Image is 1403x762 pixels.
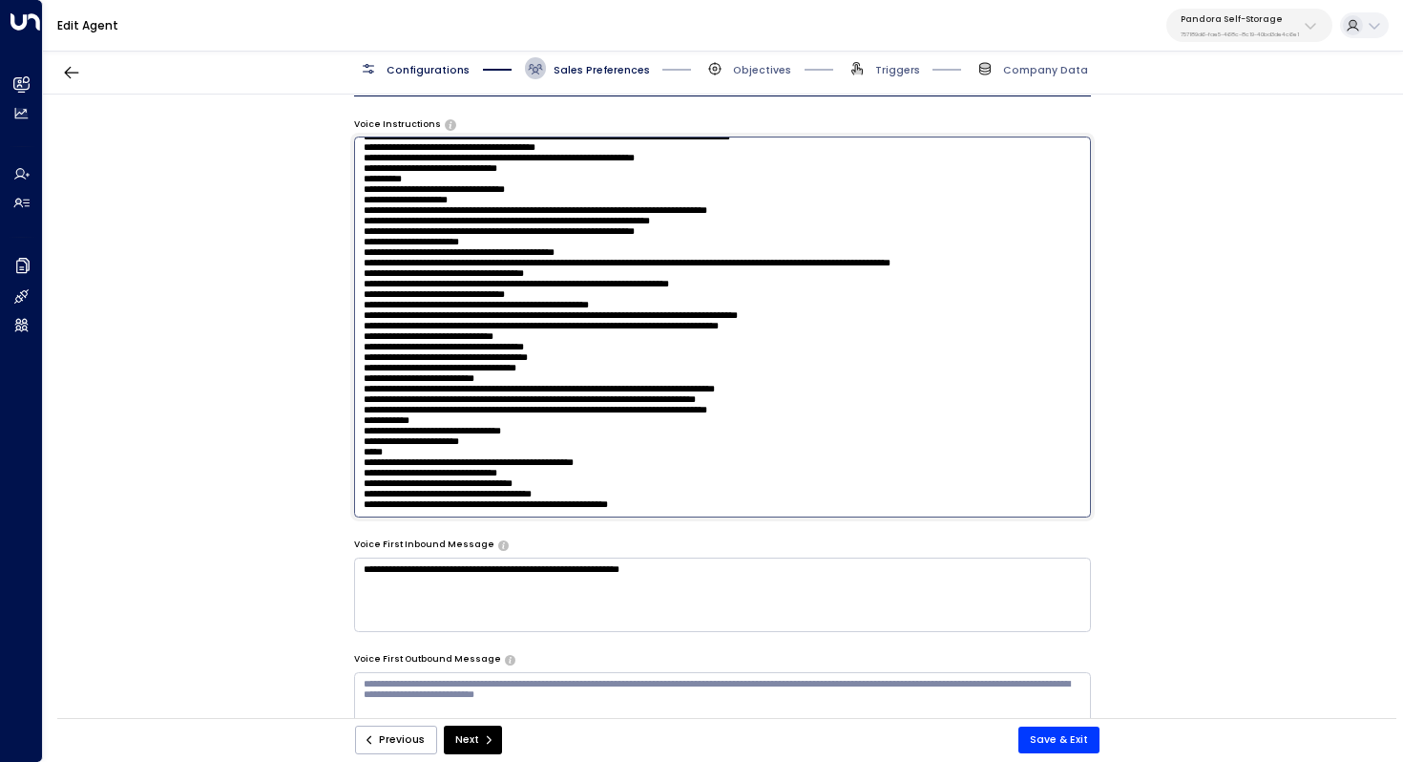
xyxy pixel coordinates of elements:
[57,17,118,33] a: Edit Agent
[554,63,650,77] span: Sales Preferences
[444,726,502,754] button: Next
[445,119,455,129] button: Provide specific instructions for phone conversations, such as tone, pacing, information to empha...
[1003,63,1088,77] span: Company Data
[505,655,515,665] button: The opening message when making outbound calls. Use placeholders: [Lead Name], [Copilot Name], [C...
[1018,727,1099,753] button: Save & Exit
[1181,13,1299,25] p: Pandora Self-Storage
[387,63,470,77] span: Configurations
[875,63,920,77] span: Triggers
[498,540,509,550] button: The opening message when answering incoming calls. Use placeholders: [Lead Name], [Copilot Name],...
[354,118,441,132] label: Voice Instructions
[355,726,437,754] button: Previous
[1166,9,1332,42] button: Pandora Self-Storage757189d6-fae5-468c-8c19-40bd3de4c6e1
[354,653,501,667] label: Voice First Outbound Message
[354,539,494,552] label: Voice First Inbound Message
[733,63,791,77] span: Objectives
[1181,31,1299,38] p: 757189d6-fae5-468c-8c19-40bd3de4c6e1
